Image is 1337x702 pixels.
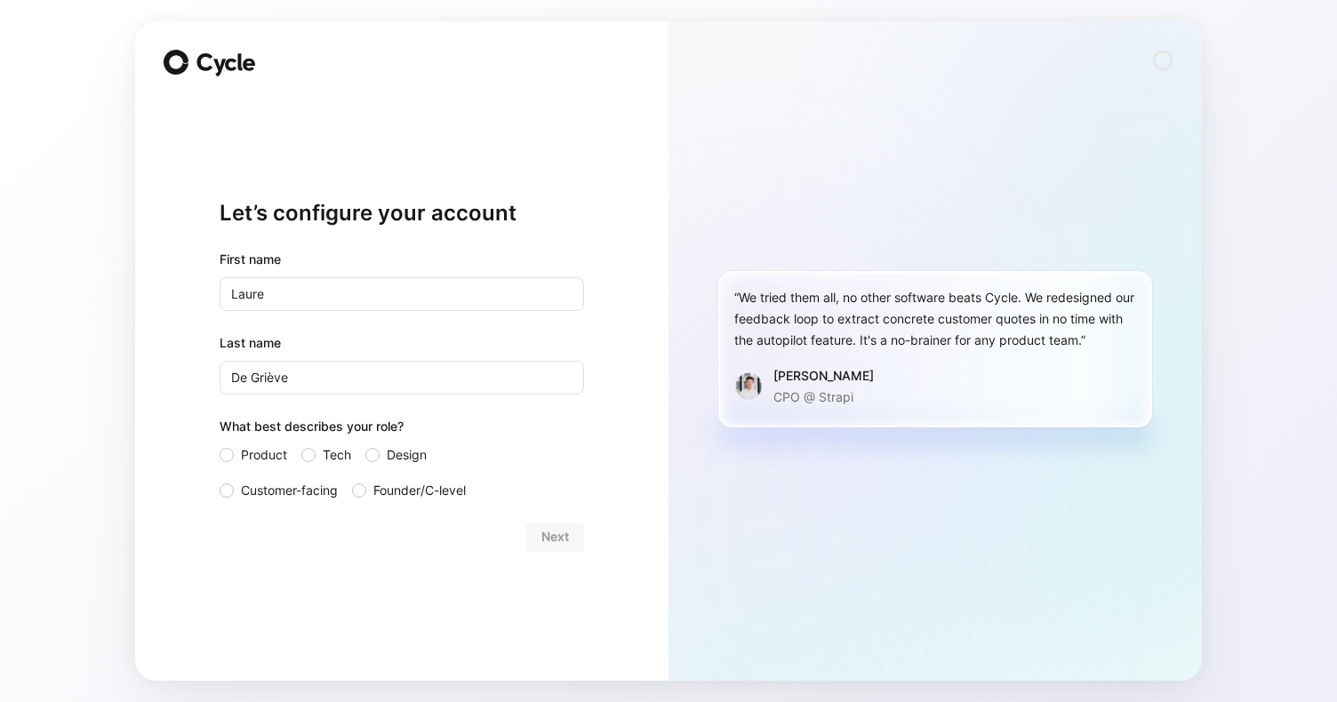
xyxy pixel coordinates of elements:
span: Design [387,444,427,466]
div: “We tried them all, no other software beats Cycle. We redesigned our feedback loop to extract con... [734,287,1136,351]
div: [PERSON_NAME] [773,365,874,387]
span: Customer-facing [241,480,338,501]
p: CPO @ Strapi [773,387,874,408]
span: Founder/C-level [373,480,466,501]
div: What best describes your role? [220,416,584,444]
div: First name [220,249,584,270]
span: Product [241,444,287,466]
h1: Let’s configure your account [220,199,584,227]
input: John [220,277,584,311]
span: Tech [323,444,351,466]
input: Doe [220,361,584,395]
label: Last name [220,332,584,354]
